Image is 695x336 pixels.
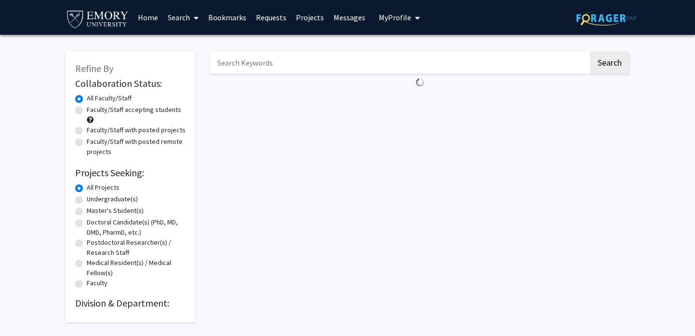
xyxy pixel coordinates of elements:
label: Faculty/Staff accepting students [87,105,181,115]
label: All Projects [87,182,120,193]
label: Master's Student(s) [87,206,144,216]
label: Medical Resident(s) / Medical Fellow(s) [87,258,186,278]
h2: Collaboration Status: [75,78,186,89]
a: Projects [291,0,329,34]
label: Undergraduate(s) [87,194,138,204]
span: Refine By [75,62,113,74]
h2: Division & Department: [75,297,186,309]
a: Bookmarks [203,0,251,34]
iframe: Chat [7,293,41,329]
nav: Page navigation [210,91,629,113]
a: Search [163,0,203,34]
a: Requests [251,0,291,34]
img: Loading [412,74,428,91]
img: ForagerOne Logo [576,11,637,26]
label: All Faculty/Staff [87,93,132,103]
span: My Profile [379,13,411,22]
img: Emory University Logo [66,8,130,29]
h2: Projects Seeking: [75,167,186,179]
label: Doctoral Candidate(s) (PhD, MD, DMD, PharmD, etc.) [87,217,186,238]
label: Faculty/Staff with posted projects [87,125,186,135]
label: Faculty/Staff with posted remote projects [87,137,186,157]
a: Messages [329,0,370,34]
a: Home [133,0,163,34]
button: Search [590,52,629,74]
label: Postdoctoral Researcher(s) / Research Staff [87,238,186,258]
label: Faculty [87,278,107,288]
input: Search Keywords [210,52,588,74]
